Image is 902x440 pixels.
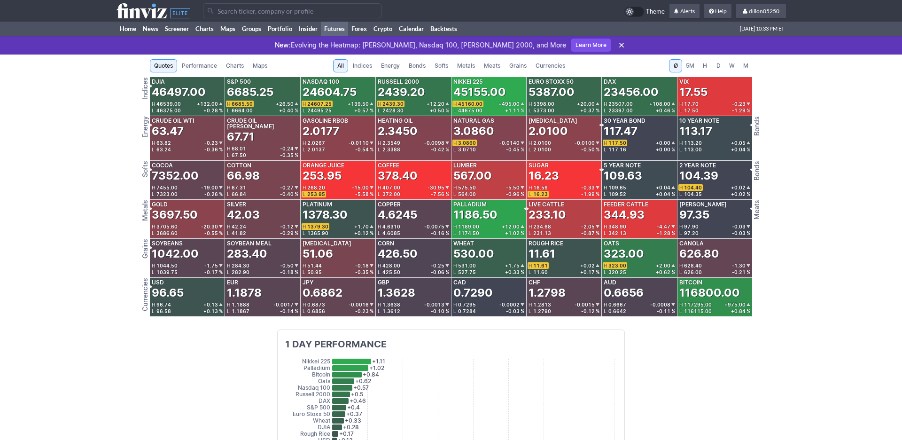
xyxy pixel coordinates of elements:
span: H [679,141,684,145]
span: 109.52 [608,191,626,197]
span: 104.40 [684,185,702,190]
a: 2 Year Note104.39H104.40+0.02L104.35+0.02 % [677,161,752,199]
span: L [152,147,156,152]
a: Coffee378.40H407.00-30.95L372.00-7.56 % [376,161,451,199]
span: +0.04 [656,185,670,190]
div: 3.0860 [453,124,494,139]
div: 7352.00 [152,168,199,183]
span: -30.95 [428,185,444,190]
span: L [378,147,382,152]
span: -0.24 [280,146,294,151]
span: Charts [226,61,244,71]
span: % [295,108,298,113]
span: % [445,108,449,113]
div: [MEDICAL_DATA] [529,118,577,124]
a: Quotes [150,59,177,72]
div: +0.02 [731,192,750,196]
span: 372.00 [382,191,400,197]
span: 5373.00 [533,108,554,113]
span: +495.00 [498,102,520,106]
div: -0.35 [280,153,298,157]
button: Ø [669,59,682,72]
span: L [227,108,232,113]
a: DJIA46497.00H46539.00+132.00L46375.00+0.28 % [150,77,225,116]
div: Nasdaq 100 [303,79,339,85]
span: L [453,192,458,196]
div: +0.46 [656,108,675,113]
a: Calendar [396,22,427,36]
span: H [227,185,232,190]
span: +0.05 [731,141,746,145]
a: [MEDICAL_DATA]2.0100H2.0100-0.0100L2.0100-0.50 % [527,116,601,160]
a: Nasdaq 10024604.75H24607.25+139.50L24495.25+0.57 % [301,77,375,116]
span: -0.23 [732,102,746,106]
div: 23456.00 [604,85,659,100]
span: 2.3388 [382,147,400,152]
a: Backtests [427,22,460,36]
span: Ø [674,62,678,69]
a: Sugar16.23H16.59-0.33L16.23-1.99 % [527,161,601,199]
span: L [227,153,232,157]
span: H [227,146,232,151]
div: -7.56 [431,192,449,196]
span: 5398.00 [533,101,554,107]
span: 17.70 [684,101,699,107]
span: +132.00 [197,102,218,106]
span: Softs [435,61,448,71]
span: All [337,61,344,71]
div: -0.50 [581,147,599,152]
a: Russell 20002439.20H2439.30+12.20L2428.30+0.50 % [376,77,451,116]
span: % [671,108,675,113]
div: +0.57 [354,108,373,113]
a: Currencies [531,59,569,72]
a: Futures [321,22,348,36]
div: Orange Juice [303,163,344,168]
span: % [521,108,524,113]
span: % [521,192,524,196]
div: -0.40 [280,192,298,196]
span: % [295,153,298,157]
span: H [604,141,608,145]
span: % [445,147,449,152]
div: 117.47 [604,124,638,139]
span: 2.0137 [307,147,325,152]
div: -1.99 [581,192,599,196]
div: Heating Oil [378,118,413,124]
div: 2439.20 [378,85,425,100]
a: Maps [217,22,239,36]
a: Bonds [404,59,430,72]
div: 378.40 [378,168,418,183]
span: L [604,192,608,196]
span: 6664.00 [232,108,253,113]
span: L [227,192,232,196]
span: +26.50 [276,102,294,106]
a: Cocoa7352.00H7455.00-19.00L7323.00-0.26 % [150,161,225,199]
span: 45160.00 [458,101,482,107]
div: -0.96 [506,192,524,196]
span: % [219,108,223,113]
span: 17.50 [684,108,699,113]
div: -0.26 [204,192,223,196]
div: -0.42 [431,147,449,152]
div: S&P 500 [227,79,251,85]
span: H [152,141,156,145]
span: 63.82 [156,140,171,146]
div: Crude Oil WTI [152,118,194,124]
span: L [303,192,307,196]
span: Bonds [409,61,426,71]
span: -0.27 [280,185,294,190]
span: L [303,147,307,152]
div: Cocoa [152,163,173,168]
a: Forex [348,22,370,36]
a: Euro Stoxx 505387.00H5398.00+20.00L5373.00+0.37 % [527,77,601,116]
span: H [679,102,684,106]
span: 16.23 [533,191,548,197]
div: 109.63 [604,168,642,183]
div: 2.3450 [378,124,418,139]
span: 2428.30 [382,108,404,113]
span: 46375.00 [156,108,181,113]
a: Alerts [669,4,700,19]
span: Metals [457,61,475,71]
a: Energy [377,59,404,72]
span: D [715,61,722,71]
